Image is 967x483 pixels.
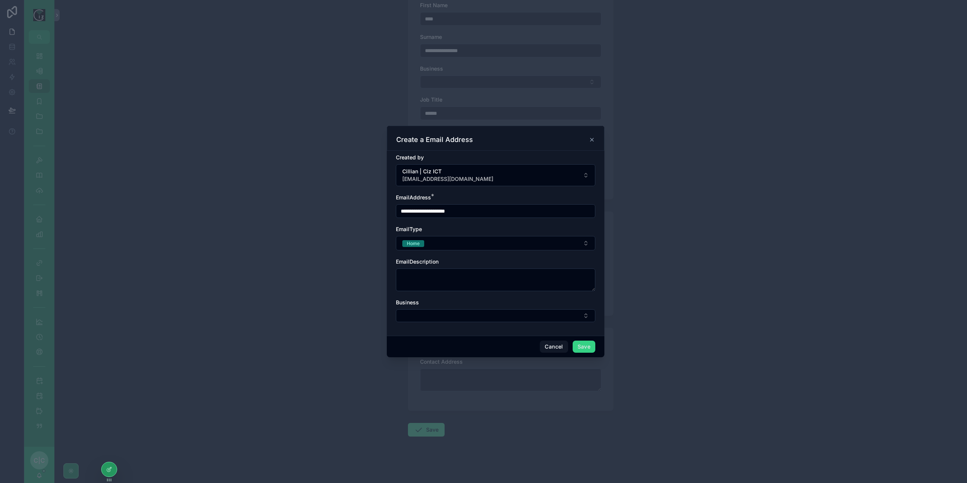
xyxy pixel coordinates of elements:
button: Select Button [396,236,595,250]
span: EmailAddress [396,194,431,201]
button: Select Button [396,309,595,322]
div: Home [407,240,420,247]
button: Select Button [396,164,595,186]
span: EmailDescription [396,258,439,265]
h3: Create a Email Address [396,135,473,144]
span: EmailType [396,226,422,232]
button: Cancel [540,341,568,353]
button: Save [573,341,595,353]
span: Business [396,299,419,306]
span: Created by [396,154,424,160]
span: Cillian | Ciz ICT [402,168,493,175]
span: [EMAIL_ADDRESS][DOMAIN_NAME] [402,175,493,183]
